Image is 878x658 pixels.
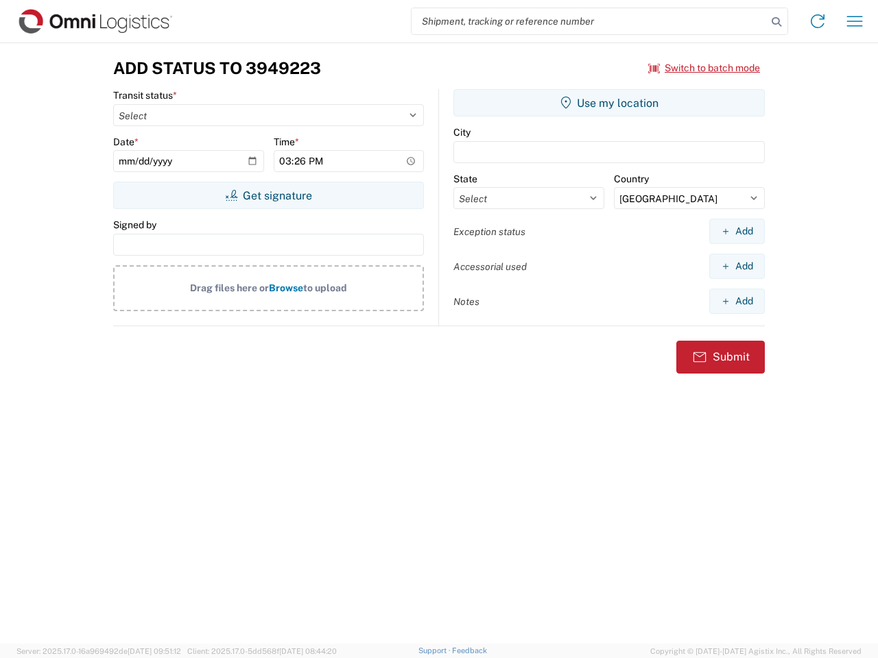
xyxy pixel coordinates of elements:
label: Country [614,173,649,185]
h3: Add Status to 3949223 [113,58,321,78]
span: Copyright © [DATE]-[DATE] Agistix Inc., All Rights Reserved [650,645,862,657]
input: Shipment, tracking or reference number [412,8,767,34]
label: Time [274,136,299,148]
a: Support [418,646,453,655]
span: [DATE] 08:44:20 [279,647,337,655]
label: Accessorial used [453,260,527,273]
span: Server: 2025.17.0-16a969492de [16,647,181,655]
button: Add [709,289,765,314]
label: Notes [453,295,479,308]
button: Add [709,219,765,244]
span: [DATE] 09:51:12 [128,647,181,655]
label: State [453,173,477,185]
label: Exception status [453,226,525,238]
span: to upload [303,282,347,293]
span: Client: 2025.17.0-5dd568f [187,647,337,655]
button: Submit [676,341,765,374]
label: Signed by [113,219,156,231]
a: Feedback [452,646,487,655]
button: Get signature [113,182,424,209]
label: Transit status [113,89,177,101]
label: Date [113,136,139,148]
label: City [453,126,471,138]
span: Drag files here or [190,282,269,293]
span: Browse [269,282,303,293]
button: Add [709,254,765,279]
button: Use my location [453,89,765,117]
button: Switch to batch mode [648,57,760,80]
